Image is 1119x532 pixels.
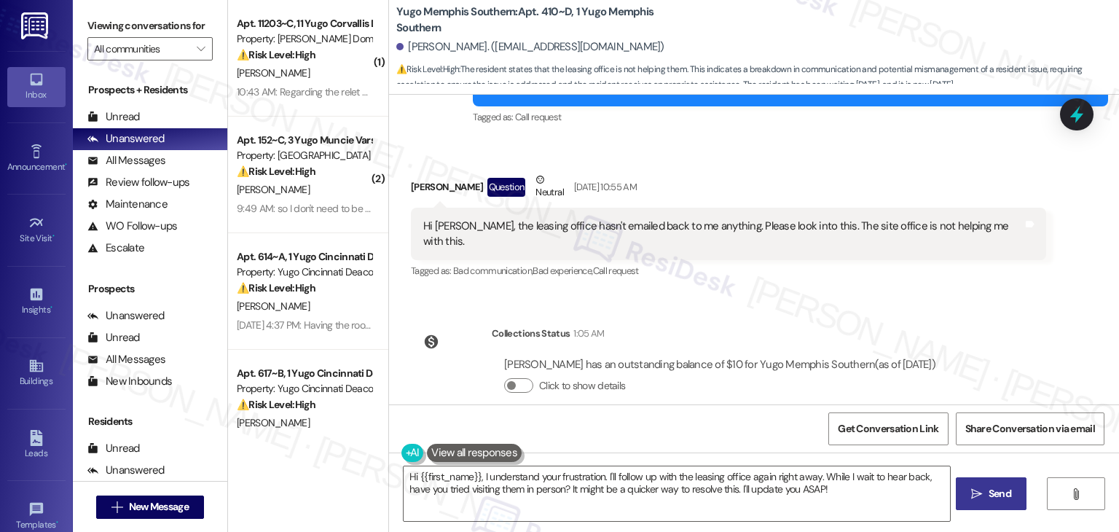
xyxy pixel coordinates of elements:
[7,67,66,106] a: Inbox
[237,66,310,79] span: [PERSON_NAME]
[50,302,52,313] span: •
[237,366,372,381] div: Apt. 617~B, 1 Yugo Cincinnati Deacon
[96,496,204,519] button: New Message
[237,265,372,280] div: Property: Yugo Cincinnati Deacon
[237,398,315,411] strong: ⚠️ Risk Level: High
[87,109,140,125] div: Unread
[94,37,189,60] input: All communities
[237,249,372,265] div: Apt. 614~A, 1 Yugo Cincinnati Deacon
[411,260,1046,281] div: Tagged as:
[237,48,315,61] strong: ⚠️ Risk Level: High
[87,330,140,345] div: Unread
[396,63,459,75] strong: ⚠️ Risk Level: High
[65,160,67,170] span: •
[87,153,165,168] div: All Messages
[87,240,144,256] div: Escalate
[87,441,140,456] div: Unread
[237,381,372,396] div: Property: Yugo Cincinnati Deacon
[87,308,165,324] div: Unanswered
[237,165,315,178] strong: ⚠️ Risk Level: High
[237,416,310,429] span: [PERSON_NAME]
[492,326,570,341] div: Collections Status
[237,202,566,215] div: 9:49 AM: so I don't need to be reach out by anyone from the facility thank you.
[487,178,526,196] div: Question
[87,463,165,478] div: Unanswered
[533,172,566,203] div: Neutral
[129,499,189,515] span: New Message
[237,85,396,98] div: 10:43 AM: Regarding the relet process
[570,326,604,341] div: 1:05 AM
[87,352,165,367] div: All Messages
[237,31,372,47] div: Property: [PERSON_NAME] Domain
[570,179,637,195] div: [DATE] 10:55 AM
[73,414,227,429] div: Residents
[956,412,1104,445] button: Share Conversation via email
[237,183,310,196] span: [PERSON_NAME]
[7,282,66,321] a: Insights •
[87,131,165,146] div: Unanswered
[473,106,1108,128] div: Tagged as:
[87,374,172,389] div: New Inbounds
[237,300,310,313] span: [PERSON_NAME]
[404,466,949,521] textarea: To enrich screen reader interactions, please activate Accessibility in Grammarly extension settings
[515,111,561,123] span: Call request
[73,281,227,297] div: Prospects
[971,488,982,500] i: 
[87,15,213,37] label: Viewing conversations for
[21,12,51,39] img: ResiDesk Logo
[237,16,372,31] div: Apt. 11203~C, 11 Yugo Corvallis Domain
[237,133,372,148] div: Apt. 152~C, 3 Yugo Muncie Varsity House
[73,82,227,98] div: Prospects + Residents
[956,477,1026,510] button: Send
[411,172,1046,208] div: [PERSON_NAME]
[237,281,315,294] strong: ⚠️ Risk Level: High
[111,501,122,513] i: 
[423,219,1023,250] div: Hi [PERSON_NAME], the leasing office hasn't emailed back to me anything. Please look into this. T...
[7,426,66,465] a: Leads
[7,353,66,393] a: Buildings
[539,378,625,394] label: Click to show details
[396,4,688,36] b: Yugo Memphis Southern: Apt. 410~D, 1 Yugo Memphis Southern
[1070,488,1081,500] i: 
[87,219,177,234] div: WO Follow-ups
[828,412,948,445] button: Get Conversation Link
[453,265,533,277] span: Bad communication ,
[197,43,205,55] i: 
[396,39,664,55] div: [PERSON_NAME]. ([EMAIL_ADDRESS][DOMAIN_NAME])
[989,486,1011,501] span: Send
[965,421,1095,437] span: Share Conversation via email
[56,517,58,528] span: •
[504,357,935,372] div: [PERSON_NAME] has an outstanding balance of $10 for Yugo Memphis Southern (as of [DATE])
[533,265,592,277] span: Bad experience ,
[52,231,55,241] span: •
[87,197,168,212] div: Maintenance
[237,148,372,163] div: Property: [GEOGRAPHIC_DATA]
[396,62,1119,93] span: : The resident states that the leasing office is not helping them. This indicates a breakdown in ...
[87,175,189,190] div: Review follow-ups
[7,211,66,250] a: Site Visit •
[838,421,938,437] span: Get Conversation Link
[593,265,639,277] span: Call request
